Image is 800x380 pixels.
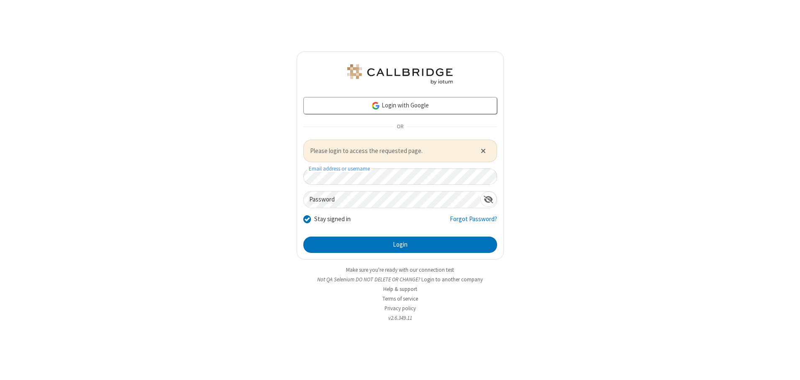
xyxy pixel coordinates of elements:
label: Stay signed in [314,214,351,224]
button: Login [303,237,497,253]
a: Help & support [383,286,417,293]
li: Not QA Selenium DO NOT DELETE OR CHANGE? [297,275,504,283]
input: Password [304,191,480,208]
img: QA Selenium DO NOT DELETE OR CHANGE [346,64,454,84]
a: Forgot Password? [450,214,497,230]
a: Make sure you're ready with our connection test [346,266,454,273]
button: Login to another company [421,275,483,283]
span: Please login to access the requested page. [310,146,470,156]
a: Privacy policy [385,305,416,312]
span: OR [393,121,407,133]
a: Terms of service [382,295,418,302]
a: Login with Google [303,97,497,114]
img: google-icon.png [371,101,380,110]
div: Show password [480,191,497,207]
input: Email address or username [303,168,497,185]
button: Close alert [476,145,490,157]
li: v2.6.349.11 [297,314,504,322]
